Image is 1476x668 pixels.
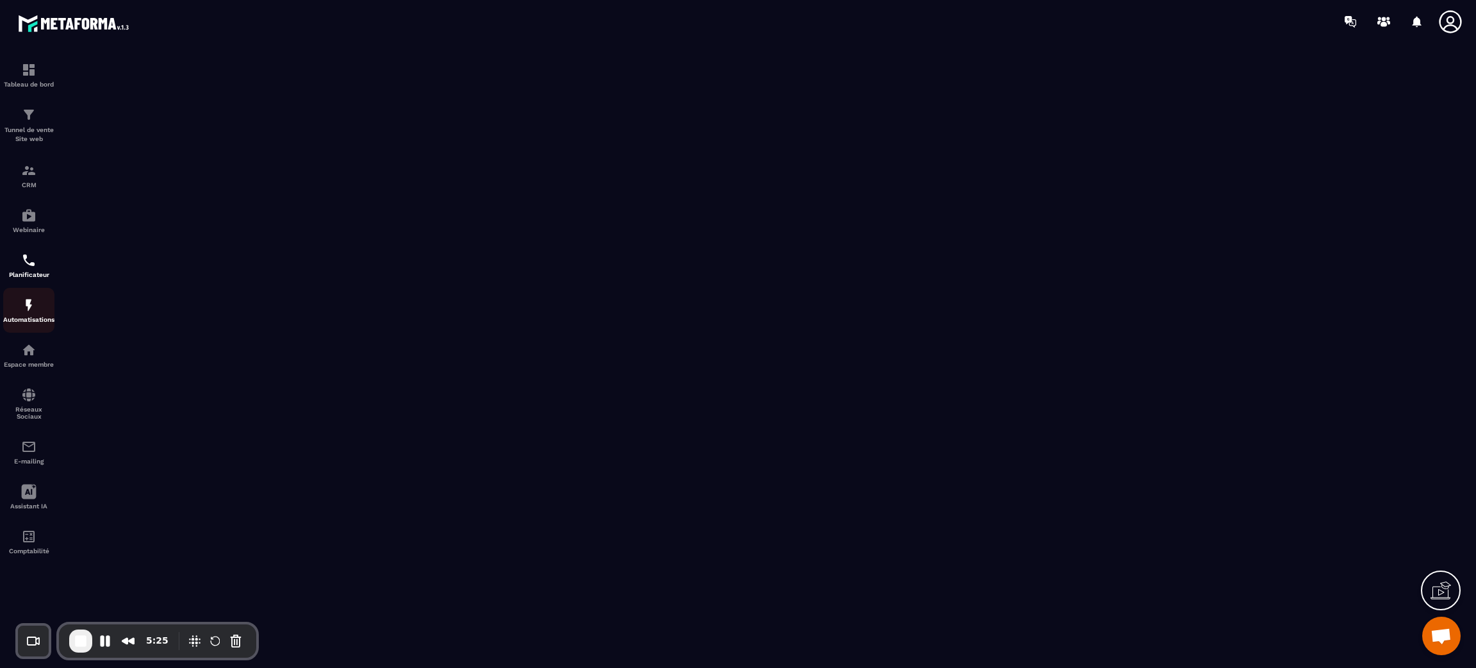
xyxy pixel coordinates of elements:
[21,62,37,78] img: formation
[3,81,54,88] p: Tableau de bord
[21,529,37,544] img: accountant
[3,53,54,97] a: formationformationTableau de bord
[3,361,54,368] p: Espace membre
[3,474,54,519] a: Assistant IA
[3,153,54,198] a: formationformationCRM
[3,97,54,153] a: formationformationTunnel de vente Site web
[21,208,37,223] img: automations
[21,297,37,313] img: automations
[3,458,54,465] p: E-mailing
[21,342,37,358] img: automations
[3,378,54,430] a: social-networksocial-networkRéseaux Sociaux
[3,126,54,144] p: Tunnel de vente Site web
[21,163,37,178] img: formation
[18,12,133,35] img: logo
[3,181,54,188] p: CRM
[3,547,54,555] p: Comptabilité
[21,439,37,455] img: email
[3,316,54,323] p: Automatisations
[3,243,54,288] a: schedulerschedulerPlanificateur
[3,333,54,378] a: automationsautomationsEspace membre
[21,387,37,403] img: social-network
[3,503,54,510] p: Assistant IA
[3,198,54,243] a: automationsautomationsWebinaire
[3,406,54,420] p: Réseaux Sociaux
[3,271,54,278] p: Planificateur
[1422,617,1461,655] div: Ouvrir le chat
[3,430,54,474] a: emailemailE-mailing
[3,288,54,333] a: automationsautomationsAutomatisations
[21,253,37,268] img: scheduler
[3,519,54,564] a: accountantaccountantComptabilité
[3,226,54,233] p: Webinaire
[21,107,37,122] img: formation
